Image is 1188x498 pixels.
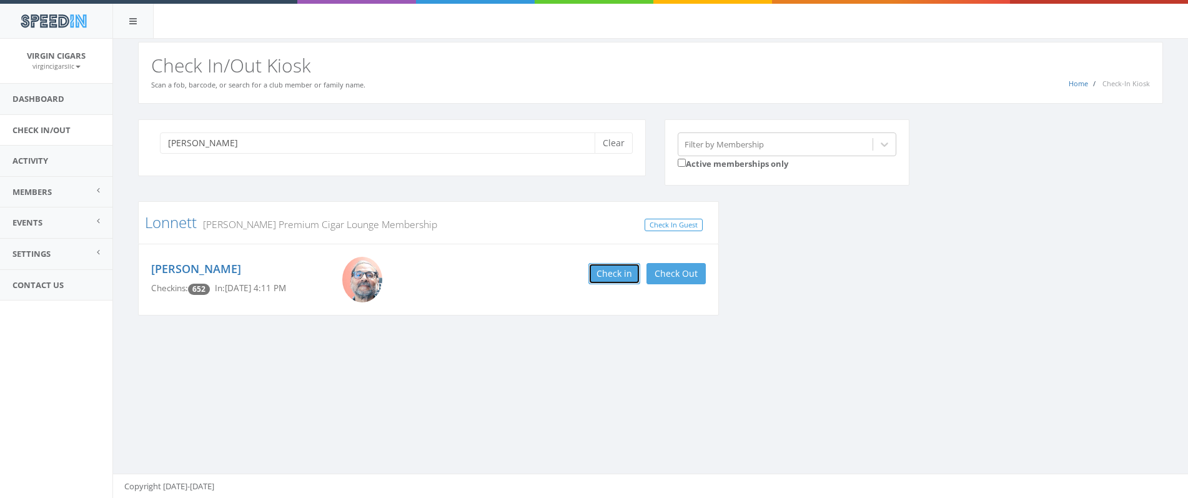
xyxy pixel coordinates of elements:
span: Members [12,186,52,197]
a: Check In Guest [645,219,703,232]
input: Active memberships only [678,159,686,167]
a: [PERSON_NAME] [151,261,241,276]
span: Checkin count [188,284,210,295]
img: Frank.jpg [342,257,382,302]
a: Home [1069,79,1088,88]
img: speedin_logo.png [14,9,92,32]
button: Check Out [646,263,706,284]
small: Scan a fob, barcode, or search for a club member or family name. [151,80,365,89]
label: Active memberships only [678,156,788,170]
span: Checkins: [151,282,188,294]
span: Virgin Cigars [27,50,86,61]
span: Settings [12,248,51,259]
small: [PERSON_NAME] Premium Cigar Lounge Membership [197,217,437,231]
small: virgincigarsllc [32,62,81,71]
h2: Check In/Out Kiosk [151,55,1150,76]
button: Check in [588,263,640,284]
a: Lonnett [145,212,197,232]
span: In: [DATE] 4:11 PM [215,282,286,294]
span: Check-In Kiosk [1102,79,1150,88]
input: Search a name to check in [160,132,604,154]
span: Events [12,217,42,228]
span: Contact Us [12,279,64,291]
button: Clear [595,132,633,154]
div: Filter by Membership [685,138,764,150]
a: virgincigarsllc [32,60,81,71]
